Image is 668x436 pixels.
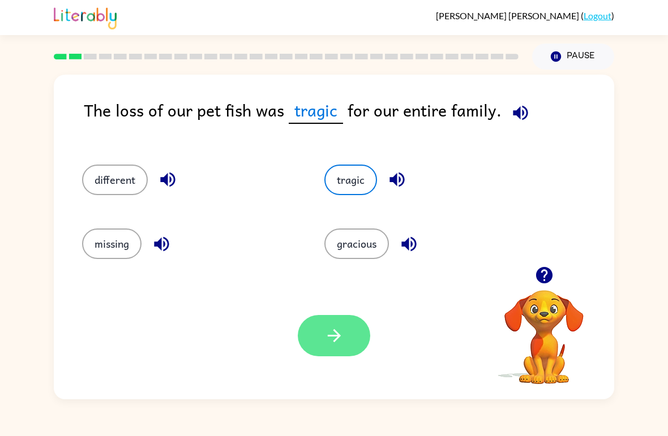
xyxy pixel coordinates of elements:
button: different [82,165,148,195]
button: gracious [324,228,389,259]
a: Logout [584,10,611,21]
span: [PERSON_NAME] [PERSON_NAME] [436,10,581,21]
button: Pause [532,44,614,70]
img: Literably [54,5,117,29]
video: Your browser must support playing .mp4 files to use Literably. Please try using another browser. [487,273,601,386]
button: tragic [324,165,377,195]
button: missing [82,228,142,259]
span: tragic [289,97,343,124]
div: ( ) [436,10,614,21]
div: The loss of our pet fish was for our entire family. [84,97,614,142]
